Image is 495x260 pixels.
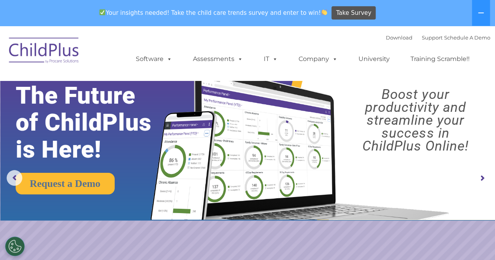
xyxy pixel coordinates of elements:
a: Software [128,51,180,67]
a: Schedule A Demo [444,34,490,41]
span: Last name [109,52,133,57]
span: Your insights needed! Take the child care trends survey and enter to win! [96,5,331,20]
font: | [386,34,490,41]
rs-layer: Boost your productivity and streamline your success in ChildPlus Online! [342,88,489,152]
img: 👏 [321,9,327,15]
img: ✅ [99,9,105,15]
a: Download [386,34,412,41]
a: Company [291,51,346,67]
img: ChildPlus by Procare Solutions [5,32,83,71]
a: Assessments [185,51,251,67]
rs-layer: The Future of ChildPlus is Here! [16,82,174,163]
a: Training Scramble!! [403,51,477,67]
a: Take Survey [331,6,376,20]
button: Cookies Settings [5,237,25,256]
a: Support [422,34,443,41]
a: IT [256,51,286,67]
span: Take Survey [336,6,371,20]
span: Phone number [109,84,142,90]
a: Request a Demo [16,173,115,194]
a: University [351,51,398,67]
